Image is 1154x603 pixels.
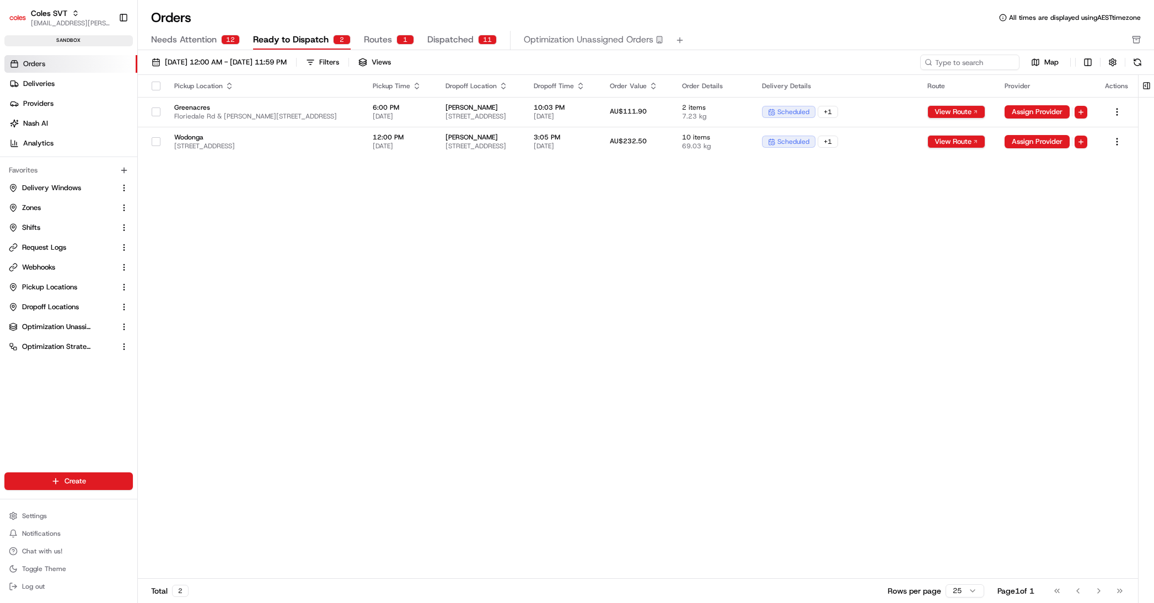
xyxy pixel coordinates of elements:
[4,199,133,217] button: Zones
[4,239,133,256] button: Request Logs
[927,105,985,119] button: View Route
[4,219,133,236] button: Shifts
[446,112,516,121] span: [STREET_ADDRESS]
[7,155,89,175] a: 📗Knowledge Base
[9,302,115,312] a: Dropoff Locations
[253,33,329,46] span: Ready to Dispatch
[22,243,66,252] span: Request Logs
[65,476,86,486] span: Create
[4,472,133,490] button: Create
[353,55,396,70] button: Views
[93,161,102,170] div: 💻
[165,57,287,67] span: [DATE] 12:00 AM - [DATE] 11:59 PM
[22,282,77,292] span: Pickup Locations
[151,9,191,26] h1: Orders
[920,55,1019,70] input: Type to search
[4,115,137,132] a: Nash AI
[147,55,292,70] button: [DATE] 12:00 AM - [DATE] 11:59 PM
[4,55,137,73] a: Orders
[9,203,115,213] a: Zones
[1130,55,1145,70] button: Refresh
[682,112,744,121] span: 7.23 kg
[172,585,189,597] div: 2
[151,33,217,46] span: Needs Attention
[22,582,45,591] span: Log out
[777,107,809,116] span: scheduled
[610,82,664,90] div: Order Value
[777,137,809,146] span: scheduled
[151,585,189,597] div: Total
[4,298,133,316] button: Dropoff Locations
[762,82,910,90] div: Delivery Details
[22,322,92,332] span: Optimization Unassigned Orders
[4,338,133,356] button: Optimization Strategy
[11,44,201,62] p: Welcome 👋
[682,133,744,142] span: 10 items
[524,33,653,46] span: Optimization Unassigned Orders
[174,103,355,112] span: Greenacres
[1044,57,1059,67] span: Map
[22,529,61,538] span: Notifications
[478,35,497,45] div: 11
[22,183,81,193] span: Delivery Windows
[23,138,53,148] span: Analytics
[31,8,67,19] button: Coles SVT
[610,137,647,146] span: AU$232.50
[319,57,339,67] div: Filters
[22,203,41,213] span: Zones
[396,35,414,45] div: 1
[78,186,133,195] a: Powered byPylon
[22,547,62,556] span: Chat with us!
[23,59,45,69] span: Orders
[23,79,55,89] span: Deliveries
[11,161,20,170] div: 📗
[1105,82,1129,90] div: Actions
[818,136,838,148] div: + 1
[610,107,647,116] span: AU$111.90
[333,35,351,45] div: 2
[22,342,92,352] span: Optimization Strategy
[364,33,392,46] span: Routes
[4,4,114,31] button: Coles SVTColes SVT[EMAIL_ADDRESS][PERSON_NAME][PERSON_NAME][DOMAIN_NAME]
[22,160,84,171] span: Knowledge Base
[9,262,115,272] a: Webhooks
[89,155,181,175] a: 💻API Documentation
[1009,13,1141,22] span: All times are displayed using AEST timezone
[4,579,133,594] button: Log out
[11,105,31,125] img: 1736555255976-a54dd68f-1ca7-489b-9aae-adbdc363a1c4
[446,133,516,142] span: [PERSON_NAME]
[682,103,744,112] span: 2 items
[534,112,592,121] span: [DATE]
[446,103,516,112] span: [PERSON_NAME]
[427,33,474,46] span: Dispatched
[372,57,391,67] span: Views
[23,119,48,128] span: Nash AI
[373,112,428,121] span: [DATE]
[927,82,987,90] div: Route
[4,318,133,336] button: Optimization Unassigned Orders
[4,508,133,524] button: Settings
[37,116,139,125] div: We're available if you need us!
[682,82,744,90] div: Order Details
[446,142,516,150] span: [STREET_ADDRESS]
[31,19,110,28] span: [EMAIL_ADDRESS][PERSON_NAME][PERSON_NAME][DOMAIN_NAME]
[301,55,344,70] button: Filters
[22,223,40,233] span: Shifts
[4,561,133,577] button: Toggle Theme
[818,106,838,118] div: + 1
[4,95,137,112] a: Providers
[29,71,182,83] input: Clear
[22,512,47,520] span: Settings
[9,342,115,352] a: Optimization Strategy
[1005,105,1070,119] button: Assign Provider
[174,82,355,90] div: Pickup Location
[4,35,133,46] div: sandbox
[174,133,355,142] span: Wodonga
[174,112,355,121] span: Floriedale Rd & [PERSON_NAME][STREET_ADDRESS]
[997,585,1034,596] div: Page 1 of 1
[22,564,66,573] span: Toggle Theme
[4,134,137,152] a: Analytics
[373,103,428,112] span: 6:00 PM
[174,142,355,150] span: [STREET_ADDRESS]
[187,109,201,122] button: Start new chat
